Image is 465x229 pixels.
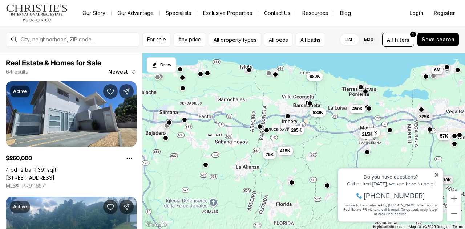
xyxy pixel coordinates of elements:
[339,33,358,46] label: List
[434,10,455,16] span: Register
[313,110,323,115] span: 880K
[447,191,461,206] button: Zoom in
[108,69,128,75] span: Newest
[349,105,366,113] button: 450K
[6,60,101,67] span: Real Estate & Homes for Sale
[395,36,409,44] span: filters
[296,8,334,18] a: Resources
[103,200,118,214] button: Save Property: . RUISENOR ST #910 (10)
[437,132,451,140] button: 57K
[9,45,104,58] span: I agree to be contacted by [PERSON_NAME] International Real Estate PR via text, call & email. To ...
[288,126,305,135] button: 285K
[429,6,459,20] button: Register
[307,72,323,81] button: 880K
[409,10,424,16] span: Login
[453,225,463,229] a: Terms (opens in new tab)
[387,36,393,44] span: All
[263,150,276,159] button: 75K
[362,131,373,137] span: 215K
[434,67,440,73] span: 6M
[112,8,159,18] a: Our Advantage
[77,8,111,18] a: Our Story
[364,128,380,137] button: 260K
[291,127,302,133] span: 285K
[409,225,448,229] span: Map data ©2025 Google
[412,32,414,37] span: 1
[280,148,291,154] span: 415K
[197,8,258,18] a: Exclusive Properties
[8,23,105,28] div: Call or text [DATE], we are here to help!
[122,151,137,165] button: Property options
[367,130,377,136] span: 260K
[352,106,363,112] span: 450K
[417,33,459,46] button: Save search
[160,8,197,18] a: Specialists
[310,74,320,79] span: 880K
[258,8,296,18] button: Contact Us
[147,37,166,42] span: For sale
[296,33,325,47] button: All baths
[103,84,118,99] button: Save Property: Calle 14 G19 URBANIZACIÓN FLAMBOYÁN
[422,37,454,42] span: Save search
[30,34,90,41] span: [PHONE_NUMBER]
[310,108,326,117] button: 880K
[13,204,27,210] p: Active
[358,33,379,46] label: Map
[405,6,428,20] button: Login
[119,200,134,214] button: Share Property
[416,113,433,121] button: 325K
[178,37,201,42] span: Any price
[447,206,461,221] button: Zoom out
[147,57,176,73] button: Start drawing
[277,147,294,155] button: 415K
[6,4,68,22] img: logo
[13,89,27,94] p: Active
[266,152,274,158] span: 75K
[431,66,443,74] button: 6M
[6,175,54,181] a: Calle 14 G19 URBANIZACIÓN FLAMBOYÁN, MANATI PR, 00674
[8,16,105,21] div: Do you have questions?
[174,33,206,47] button: Any price
[359,130,376,139] button: 215K
[264,33,293,47] button: All beds
[334,8,357,18] a: Blog
[209,33,261,47] button: All property types
[382,33,414,47] button: Allfilters1
[142,33,171,47] button: For sale
[119,84,134,99] button: Share Property
[6,69,28,75] p: 64 results
[419,114,430,120] span: 325K
[104,65,141,79] button: Newest
[440,133,448,139] span: 57K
